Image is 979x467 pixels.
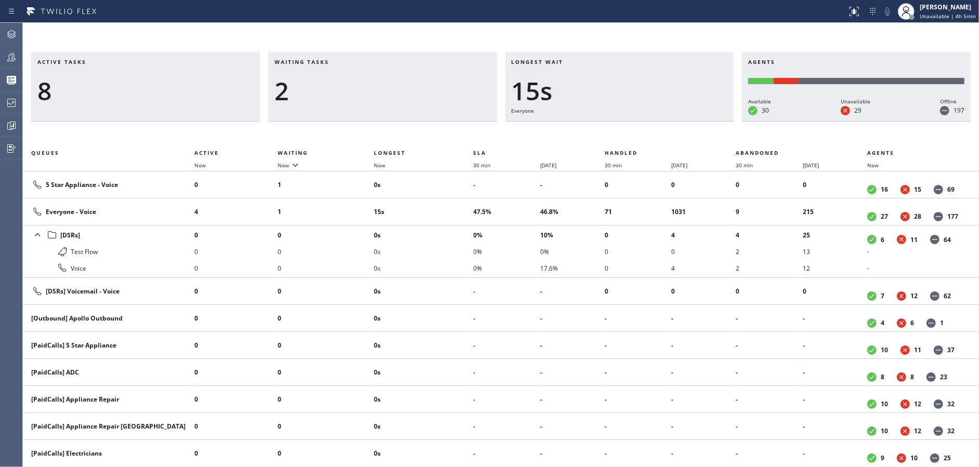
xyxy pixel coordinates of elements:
[374,162,385,169] span: Now
[671,260,736,276] li: 4
[736,204,802,220] li: 9
[605,177,671,193] li: 0
[910,291,918,300] dd: 12
[867,399,877,409] dt: Available
[881,399,888,408] dd: 10
[671,226,736,243] li: 4
[275,76,491,106] div: 2
[474,364,540,381] li: -
[278,149,308,156] span: Waiting
[880,4,895,19] button: Mute
[900,185,910,194] dt: Unavailable
[934,345,943,355] dt: Offline
[930,235,939,244] dt: Offline
[374,149,406,156] span: Longest
[605,149,637,156] span: Handled
[803,260,867,276] li: 12
[914,185,921,194] dd: 15
[671,177,736,193] li: 0
[736,149,779,156] span: Abandoned
[474,243,540,260] li: 0%
[278,162,289,169] span: Now
[278,445,374,462] li: 0
[897,453,906,463] dt: Unavailable
[736,283,802,300] li: 0
[881,318,884,327] dd: 4
[540,445,605,462] li: -
[841,106,850,115] dt: Unavailable
[540,283,605,300] li: -
[934,426,943,436] dt: Offline
[881,453,884,462] dd: 9
[930,291,939,301] dt: Offline
[605,204,671,220] li: 71
[540,260,605,276] li: 17.6%
[900,399,910,409] dt: Unavailable
[736,226,802,243] li: 4
[605,162,622,169] span: 30 min
[474,283,540,300] li: -
[930,453,939,463] dt: Offline
[803,337,867,354] li: -
[278,283,374,300] li: 0
[540,177,605,193] li: -
[275,58,329,65] span: Waiting tasks
[803,418,867,435] li: -
[867,426,877,436] dt: Available
[926,318,936,328] dt: Offline
[605,364,671,381] li: -
[194,418,278,435] li: 0
[803,204,867,220] li: 215
[748,58,775,65] span: Agents
[474,204,540,220] li: 47.5%
[803,310,867,327] li: -
[31,314,186,323] div: [Outbound] Apollo Outbound
[31,422,186,431] div: [PaidCalls] Appliance Repair [GEOGRAPHIC_DATA]
[881,426,888,435] dd: 10
[897,372,906,382] dt: Unavailable
[803,364,867,381] li: -
[803,243,867,260] li: 13
[374,260,474,276] li: 0s
[914,345,921,354] dd: 11
[944,453,951,462] dd: 25
[605,337,671,354] li: -
[540,391,605,408] li: -
[194,310,278,327] li: 0
[474,310,540,327] li: -
[474,445,540,462] li: -
[605,226,671,243] li: 0
[926,372,936,382] dt: Offline
[736,391,802,408] li: -
[867,149,894,156] span: Agents
[474,337,540,354] li: -
[374,364,474,381] li: 0s
[194,226,278,243] li: 0
[934,212,943,221] dt: Offline
[736,177,802,193] li: 0
[671,204,736,220] li: 1031
[867,162,879,169] span: Now
[881,372,884,381] dd: 8
[278,310,374,327] li: 0
[914,399,921,408] dd: 12
[910,372,914,381] dd: 8
[940,372,947,381] dd: 23
[31,368,186,377] div: [PaidCalls] ADC
[881,185,888,194] dd: 16
[671,310,736,327] li: -
[944,291,951,300] dd: 62
[278,243,374,260] li: 0
[374,310,474,327] li: 0s
[910,235,918,244] dd: 11
[762,106,769,115] dd: 30
[867,260,967,276] li: -
[947,345,955,354] dd: 37
[540,243,605,260] li: 0%
[31,449,186,458] div: [PaidCalls] Electricians
[803,391,867,408] li: -
[867,185,877,194] dt: Available
[841,97,870,106] div: Unavailable
[910,318,914,327] dd: 6
[194,391,278,408] li: 0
